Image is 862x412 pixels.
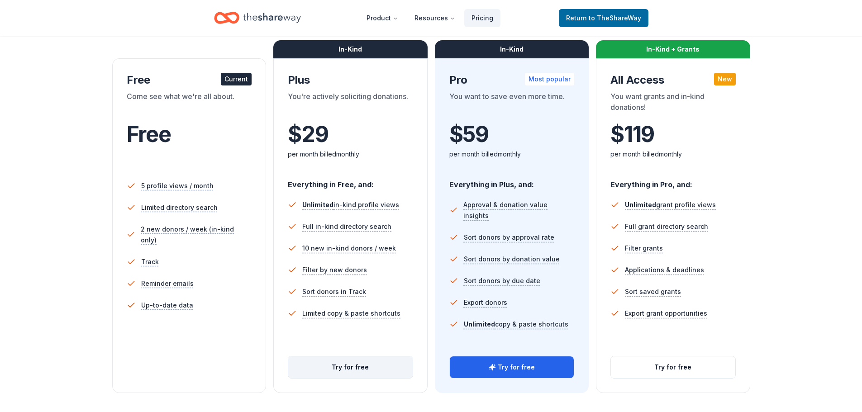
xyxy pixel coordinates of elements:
div: Come see what we're all about. [127,91,252,116]
span: Up-to-date data [141,300,193,311]
button: Resources [407,9,462,27]
span: Sort donors by approval rate [464,232,554,243]
div: Free [127,73,252,87]
div: Everything in Pro, and: [610,171,736,190]
button: Try for free [611,356,735,378]
span: grant profile views [625,201,716,208]
span: 10 new in-kind donors / week [302,243,396,254]
span: Full grant directory search [625,221,708,232]
span: Limited copy & paste shortcuts [302,308,400,319]
span: Unlimited [625,201,656,208]
div: In-Kind [435,40,589,58]
span: Limited directory search [141,202,218,213]
span: Export grant opportunities [625,308,707,319]
span: Applications & deadlines [625,265,704,275]
button: Try for free [450,356,574,378]
span: Sort saved grants [625,286,681,297]
div: New [714,73,736,85]
span: Track [141,256,159,267]
span: Return [566,13,641,24]
div: Current [221,73,252,85]
span: Reminder emails [141,278,194,289]
span: Export donors [464,297,507,308]
nav: Main [359,7,500,28]
span: in-kind profile views [302,201,399,208]
a: Pricing [464,9,500,27]
span: Full in-kind directory search [302,221,391,232]
div: You want grants and in-kind donations! [610,91,736,116]
span: Filter by new donors [302,265,367,275]
span: Approval & donation value insights [463,199,574,221]
div: Pro [449,73,575,87]
span: Sort donors by due date [464,275,540,286]
div: Everything in Free, and: [288,171,413,190]
a: Home [214,7,301,28]
div: Most popular [525,73,574,85]
div: Everything in Plus, and: [449,171,575,190]
span: $ 29 [288,122,328,147]
span: 2 new donors / week (in-kind only) [141,224,252,246]
span: to TheShareWay [589,14,641,22]
div: per month billed monthly [288,149,413,160]
div: per month billed monthly [610,149,736,160]
span: Filter grants [625,243,663,254]
div: You want to save even more time. [449,91,575,116]
span: Unlimited [302,201,333,208]
span: 5 profile views / month [141,180,214,191]
div: In-Kind [273,40,428,58]
span: Unlimited [464,320,495,328]
div: Plus [288,73,413,87]
div: per month billed monthly [449,149,575,160]
span: Free [127,121,171,147]
span: copy & paste shortcuts [464,320,568,328]
a: Returnto TheShareWay [559,9,648,27]
div: In-Kind + Grants [596,40,750,58]
div: All Access [610,73,736,87]
span: $ 59 [449,122,489,147]
span: Sort donors in Track [302,286,366,297]
button: Product [359,9,405,27]
span: Sort donors by donation value [464,254,560,265]
button: Try for free [288,356,413,378]
span: $ 119 [610,122,654,147]
div: You're actively soliciting donations. [288,91,413,116]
